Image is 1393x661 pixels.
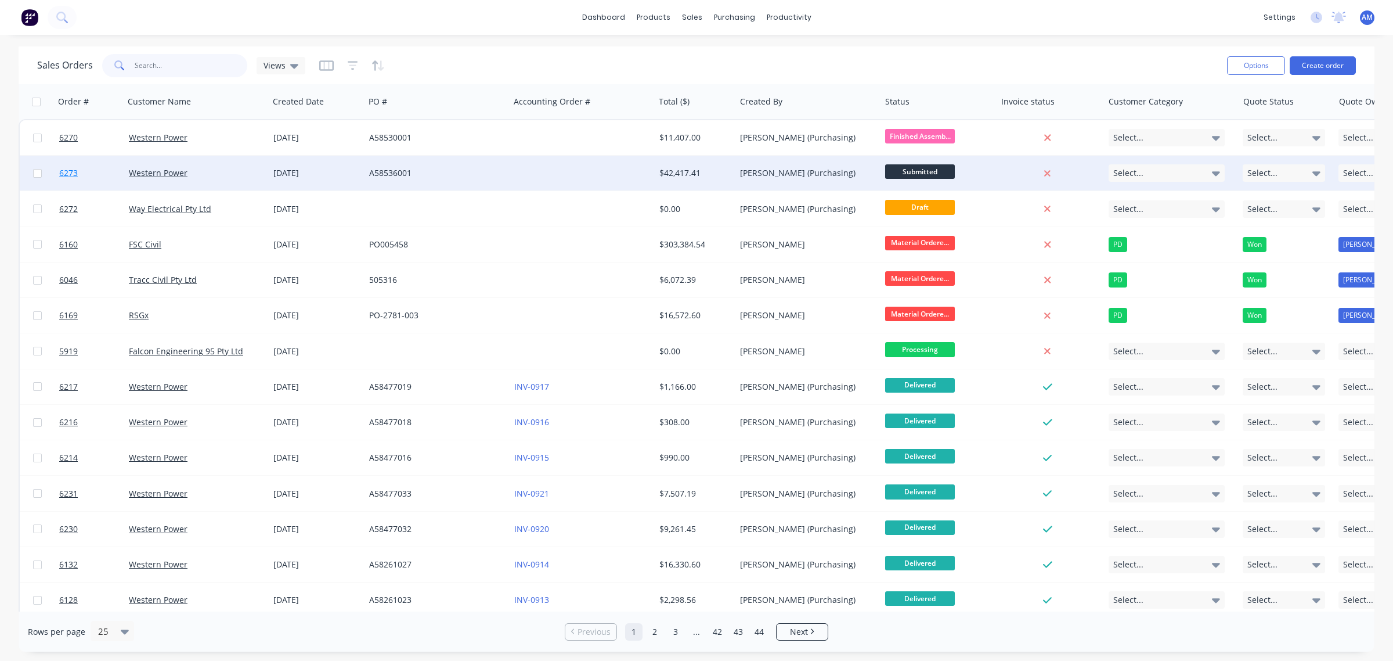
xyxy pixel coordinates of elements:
span: Select... [1113,594,1143,606]
span: Draft [885,200,955,214]
div: A58261023 [369,594,498,606]
div: $16,330.60 [659,559,728,570]
div: PO005458 [369,239,498,250]
div: Customer Name [128,96,191,107]
div: $303,384.54 [659,239,728,250]
a: INV-0914 [514,559,549,570]
div: $42,417.41 [659,167,728,179]
span: Select... [1343,452,1373,464]
div: Status [885,96,910,107]
div: [PERSON_NAME] [740,310,869,321]
div: [DATE] [273,310,360,321]
div: A58477019 [369,381,498,393]
span: Select... [1113,203,1143,215]
span: Select... [1113,559,1143,570]
div: A58536001 [369,167,498,179]
span: 6273 [59,167,78,179]
div: PD [1109,272,1127,288]
div: 505316 [369,274,498,286]
span: Delivered [885,449,955,464]
div: Accounting Order # [514,96,590,107]
span: Select... [1247,523,1277,535]
span: Select... [1113,381,1143,393]
a: INV-0916 [514,416,549,428]
div: Created Date [273,96,324,107]
span: Delivered [885,414,955,428]
a: 5919 [59,334,129,369]
a: Western Power [129,523,187,534]
div: [DATE] [273,523,360,535]
a: dashboard [576,9,631,26]
a: 6231 [59,476,129,511]
div: $1,166.00 [659,381,728,393]
a: 6216 [59,405,129,440]
div: products [631,9,676,26]
div: A58477032 [369,523,498,535]
div: [DATE] [273,132,360,143]
span: 6214 [59,452,78,464]
a: 6230 [59,512,129,547]
a: Jump forward [688,623,705,641]
div: [PERSON_NAME] [740,239,869,250]
div: [DATE] [273,346,360,357]
span: 5919 [59,346,78,357]
span: Select... [1113,416,1143,428]
a: INV-0920 [514,523,549,534]
a: 6214 [59,440,129,475]
div: Quote Owner [1339,96,1391,107]
div: A58261027 [369,559,498,570]
div: $16,572.60 [659,310,728,321]
span: 6169 [59,310,78,321]
span: Select... [1247,452,1277,464]
span: Select... [1343,488,1373,500]
span: Next [790,626,808,638]
span: Select... [1247,346,1277,357]
span: Select... [1113,523,1143,535]
span: Material Ordere... [885,236,955,250]
span: Finished Assemb... [885,129,955,143]
div: [PERSON_NAME] (Purchasing) [740,381,869,393]
div: A58477016 [369,452,498,464]
span: 6270 [59,132,78,143]
img: Factory [21,9,38,26]
a: Next page [777,626,828,638]
span: Select... [1113,346,1143,357]
span: AM [1362,12,1373,23]
div: PD [1109,237,1127,252]
div: [PERSON_NAME] (Purchasing) [740,594,869,606]
ul: Pagination [560,623,833,641]
a: 6270 [59,120,129,155]
div: Created By [740,96,782,107]
span: Select... [1343,203,1373,215]
a: Page 43 [730,623,747,641]
span: 6160 [59,239,78,250]
a: Western Power [129,594,187,605]
a: Previous page [565,626,616,638]
div: $0.00 [659,346,728,357]
div: [DATE] [273,452,360,464]
span: Select... [1343,559,1373,570]
a: Western Power [129,132,187,143]
div: Invoice status [1001,96,1055,107]
div: Quote Status [1243,96,1294,107]
span: Select... [1247,381,1277,393]
span: Processing [885,342,955,357]
h1: Sales Orders [37,60,93,71]
span: Delivered [885,591,955,606]
a: Page 1 is your current page [625,623,643,641]
div: [DATE] [273,416,360,428]
div: $990.00 [659,452,728,464]
span: 6046 [59,274,78,286]
span: Select... [1247,416,1277,428]
div: $0.00 [659,203,728,215]
div: [PERSON_NAME] (Purchasing) [740,523,869,535]
div: [DATE] [273,559,360,570]
span: Select... [1247,559,1277,570]
a: INV-0921 [514,488,549,499]
a: Western Power [129,416,187,428]
div: [PERSON_NAME] [740,346,869,357]
div: [PERSON_NAME] (Purchasing) [740,452,869,464]
span: Select... [1343,594,1373,606]
div: [PERSON_NAME] (Purchasing) [740,132,869,143]
a: Falcon Engineering 95 Pty Ltd [129,346,243,357]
